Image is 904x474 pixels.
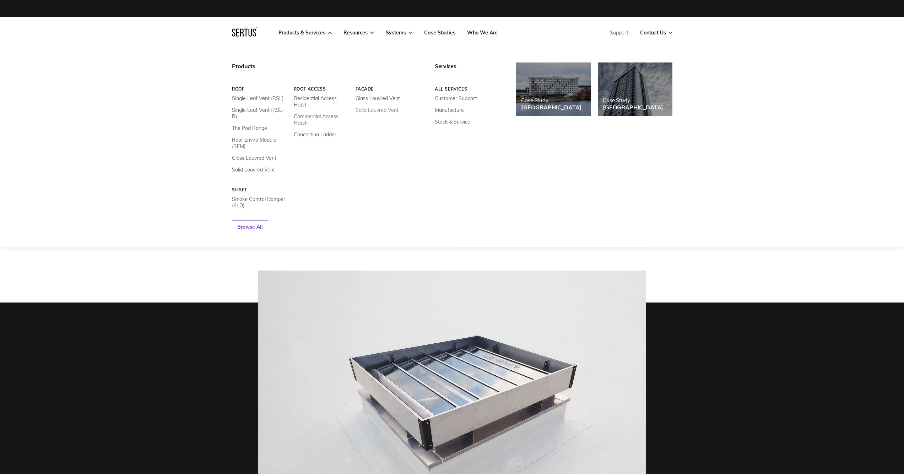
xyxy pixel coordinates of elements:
a: Roof Enviro Module (REM) [232,137,288,149]
a: Roof [232,86,288,92]
a: Commercial Access Hatch [293,113,350,126]
a: Solid Louvred Vent [232,167,275,173]
a: The Pod Range [232,125,267,131]
a: Single Leaf Vent (RSL-R) [232,107,288,120]
a: Support [610,29,628,36]
a: Customer Support [435,95,477,102]
div: [GEOGRAPHIC_DATA] [521,104,581,111]
div: Services [435,62,495,77]
a: Solid Louvred Vent [355,107,398,113]
div: Case Study [521,97,581,104]
a: Smoke Control Damper (SLD) [232,196,288,209]
div: Products [232,62,412,77]
a: Systems [386,29,412,36]
a: Case Study[GEOGRAPHIC_DATA] [598,62,672,116]
a: Browse All [232,220,268,233]
a: Case Studies [424,29,455,36]
a: Shaft [232,187,288,192]
a: Stock & Service [435,119,470,125]
a: Single Leaf Vent (RSL) [232,95,283,102]
a: Concertina Ladder [293,131,336,138]
a: All services [435,86,495,92]
a: Roof Access [293,86,350,92]
a: Facade [355,86,412,92]
a: Residential Access Hatch [293,95,350,108]
a: Products & Services [278,29,332,36]
iframe: Chat Widget [776,392,904,474]
div: [GEOGRAPHIC_DATA] [603,104,663,111]
div: Case Study [603,97,663,104]
a: Glass Louvred Vent [232,155,276,161]
a: Contact Us [640,29,672,36]
a: Who We Are [467,29,498,36]
a: Glass Louvred Vent [355,95,400,102]
a: Case Study[GEOGRAPHIC_DATA] [516,62,591,116]
a: Resources [343,29,374,36]
a: Manufacture [435,107,464,113]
